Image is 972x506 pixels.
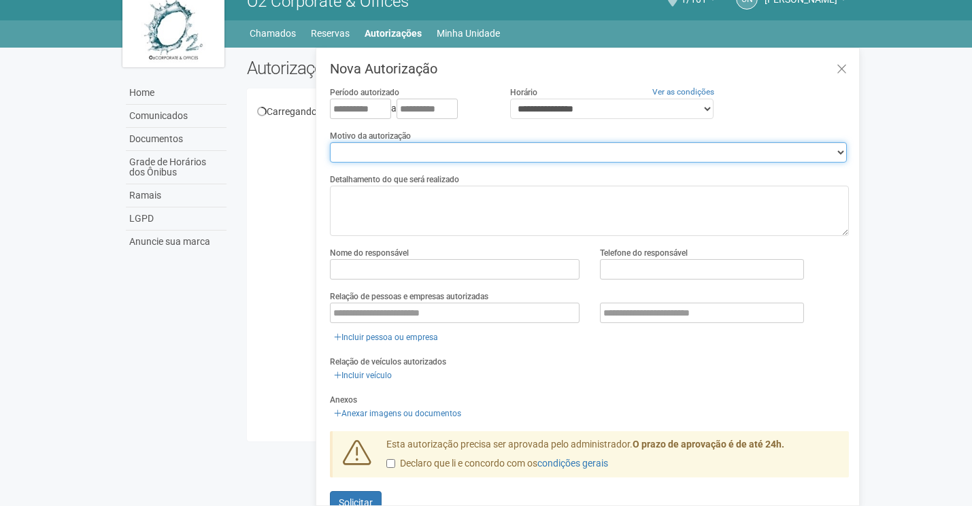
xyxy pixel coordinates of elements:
label: Período autorizado [330,86,399,99]
label: Relação de veículos autorizados [330,356,446,368]
a: condições gerais [537,458,608,469]
input: Declaro que li e concordo com oscondições gerais [386,459,395,468]
div: Esta autorização precisa ser aprovada pelo administrador. [376,438,850,477]
a: Chamados [250,24,296,43]
a: LGPD [126,207,227,231]
a: Comunicados [126,105,227,128]
a: Reservas [311,24,350,43]
div: Carregando... [257,105,840,118]
label: Nome do responsável [330,247,409,259]
h3: Nova Autorização [330,62,849,75]
strong: O prazo de aprovação é de até 24h. [633,439,784,450]
label: Relação de pessoas e empresas autorizadas [330,290,488,303]
a: Ver as condições [652,87,714,97]
label: Telefone do responsável [600,247,688,259]
h2: Autorizações [247,58,538,78]
a: Minha Unidade [437,24,500,43]
label: Motivo da autorização [330,130,411,142]
a: Ramais [126,184,227,207]
a: Autorizações [365,24,422,43]
label: Declaro que li e concordo com os [386,457,608,471]
label: Detalhamento do que será realizado [330,173,459,186]
a: Documentos [126,128,227,151]
a: Anexar imagens ou documentos [330,406,465,421]
a: Incluir veículo [330,368,396,383]
a: Anuncie sua marca [126,231,227,253]
a: Home [126,82,227,105]
div: a [330,99,489,119]
a: Incluir pessoa ou empresa [330,330,442,345]
a: Grade de Horários dos Ônibus [126,151,227,184]
label: Horário [510,86,537,99]
label: Anexos [330,394,357,406]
